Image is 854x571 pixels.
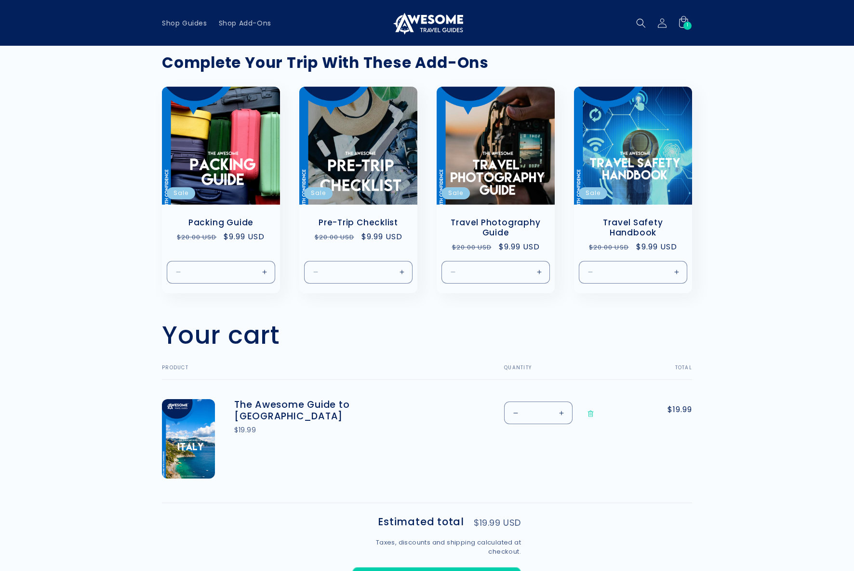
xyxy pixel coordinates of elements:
p: $19.99 USD [474,519,521,527]
input: Quantity for Default Title [618,260,649,283]
a: Awesome Travel Guides [387,8,467,38]
div: $19.99 [234,425,379,435]
input: Quantity for Default Title [206,260,237,283]
input: Quantity for Default Title [480,260,512,283]
th: Total [635,365,692,380]
input: Quantity for The Awesome Guide to Italy [526,402,550,424]
a: Pre-Trip Checklist [309,218,408,228]
img: Awesome Travel Guides [391,12,463,35]
span: Shop Add-Ons [219,19,271,27]
strong: Complete Your Trip With These Add-Ons [162,52,489,73]
span: $19.99 [654,404,692,415]
span: 1 [687,22,689,30]
a: Shop Guides [156,13,213,33]
a: Packing Guide [172,218,270,228]
th: Product [162,365,480,380]
h2: Estimated total [378,517,464,527]
a: Travel Safety Handbook [584,218,682,238]
a: Shop Add-Ons [213,13,277,33]
a: Remove The Awesome Guide to Italy [582,402,599,426]
input: Quantity for Default Title [343,260,374,283]
h1: Your cart [162,320,280,350]
ul: Slider [162,87,692,293]
th: Quantity [480,365,635,380]
small: Taxes, discounts and shipping calculated at checkout. [352,538,521,557]
a: The Awesome Guide to [GEOGRAPHIC_DATA] [234,399,379,422]
span: Shop Guides [162,19,207,27]
a: Travel Photography Guide [446,218,545,238]
summary: Search [630,13,652,34]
